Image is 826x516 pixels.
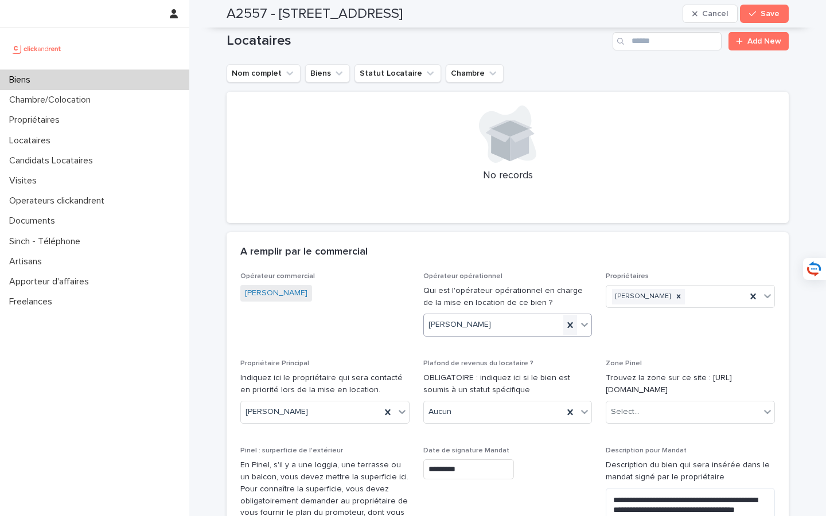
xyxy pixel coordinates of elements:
span: Opérateur commercial [240,273,315,280]
p: No records [240,170,775,182]
p: Description du bien qui sera insérée dans le mandat signé par le propriétaire [606,459,775,483]
span: Propriétaire Principal [240,360,309,367]
img: UCB0brd3T0yccxBKYDjQ [9,37,65,60]
span: [PERSON_NAME] [428,319,491,331]
span: Description pour Mandat [606,447,687,454]
a: Add New [728,32,789,50]
p: Indiquez ici le propriétaire qui sera contacté en priorité lors de la mise en location. [240,372,410,396]
button: Save [740,5,789,23]
span: Propriétaires [606,273,649,280]
p: Qui est l'opérateur opérationnel en charge de la mise en location de ce bien ? [423,285,593,309]
p: Chambre/Colocation [5,95,100,105]
p: Artisans [5,256,51,267]
span: Zone Pinel [606,360,642,367]
p: Propriétaires [5,115,69,126]
p: Locataires [5,135,60,146]
p: Sinch - Téléphone [5,236,89,247]
button: Chambre [446,64,504,83]
span: Add New [747,37,781,45]
p: Apporteur d'affaires [5,276,98,287]
span: Cancel [702,10,728,18]
span: Date de signature Mandat [423,447,509,454]
button: Cancel [683,5,738,23]
p: Operateurs clickandrent [5,196,114,206]
span: Opérateur opérationnel [423,273,502,280]
p: Visites [5,175,46,186]
p: OBLIGATOIRE : indiquez ici si le bien est soumis à un statut spécifique [423,372,593,396]
p: Candidats Locataires [5,155,102,166]
h2: A remplir par le commercial [240,246,368,259]
span: Aucun [428,406,451,418]
span: [PERSON_NAME] [246,406,308,418]
h2: A2557 - [STREET_ADDRESS] [227,6,403,22]
a: [PERSON_NAME] [245,287,307,299]
button: Statut Locataire [354,64,441,83]
button: Biens [305,64,350,83]
p: Freelances [5,296,61,307]
input: Search [613,32,722,50]
h1: Locataires [227,33,608,49]
p: Biens [5,75,40,85]
span: Save [761,10,780,18]
p: Trouvez la zone sur ce site : [URL][DOMAIN_NAME] [606,372,775,396]
div: Select... [611,406,640,418]
p: Documents [5,216,64,226]
span: Pinel : surperficie de l'extérieur [240,447,343,454]
button: Nom complet [227,64,301,83]
span: Plafond de revenus du locataire ? [423,360,533,367]
div: [PERSON_NAME] [612,289,672,304]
